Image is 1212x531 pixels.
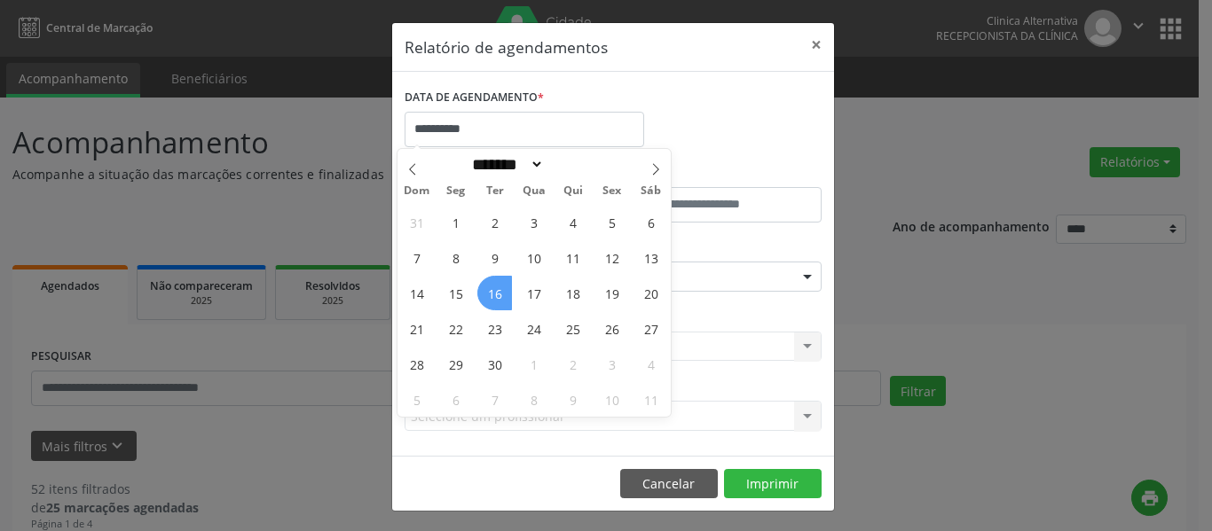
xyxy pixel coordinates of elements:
[438,311,473,346] span: Setembro 22, 2025
[632,185,671,197] span: Sáb
[594,240,629,275] span: Setembro 12, 2025
[516,205,551,239] span: Setembro 3, 2025
[555,276,590,310] span: Setembro 18, 2025
[555,382,590,417] span: Outubro 9, 2025
[516,382,551,417] span: Outubro 8, 2025
[405,84,544,112] label: DATA DE AGENDAMENTO
[477,382,512,417] span: Outubro 7, 2025
[594,347,629,381] span: Outubro 3, 2025
[555,205,590,239] span: Setembro 4, 2025
[634,240,668,275] span: Setembro 13, 2025
[594,382,629,417] span: Outubro 10, 2025
[397,185,437,197] span: Dom
[799,23,834,66] button: Close
[466,155,544,174] select: Month
[544,155,602,174] input: Year
[555,347,590,381] span: Outubro 2, 2025
[634,205,668,239] span: Setembro 6, 2025
[399,311,434,346] span: Setembro 21, 2025
[724,469,822,499] button: Imprimir
[399,205,434,239] span: Agosto 31, 2025
[516,276,551,310] span: Setembro 17, 2025
[594,311,629,346] span: Setembro 26, 2025
[405,35,608,59] h5: Relatório de agendamentos
[438,240,473,275] span: Setembro 8, 2025
[516,311,551,346] span: Setembro 24, 2025
[477,276,512,310] span: Setembro 16, 2025
[476,185,515,197] span: Ter
[620,469,718,499] button: Cancelar
[555,311,590,346] span: Setembro 25, 2025
[477,240,512,275] span: Setembro 9, 2025
[477,347,512,381] span: Setembro 30, 2025
[438,382,473,417] span: Outubro 6, 2025
[399,276,434,310] span: Setembro 14, 2025
[634,347,668,381] span: Outubro 4, 2025
[437,185,476,197] span: Seg
[634,382,668,417] span: Outubro 11, 2025
[399,382,434,417] span: Outubro 5, 2025
[554,185,593,197] span: Qui
[594,276,629,310] span: Setembro 19, 2025
[477,311,512,346] span: Setembro 23, 2025
[399,347,434,381] span: Setembro 28, 2025
[438,205,473,239] span: Setembro 1, 2025
[594,205,629,239] span: Setembro 5, 2025
[516,240,551,275] span: Setembro 10, 2025
[438,276,473,310] span: Setembro 15, 2025
[634,276,668,310] span: Setembro 20, 2025
[555,240,590,275] span: Setembro 11, 2025
[477,205,512,239] span: Setembro 2, 2025
[516,347,551,381] span: Outubro 1, 2025
[593,185,632,197] span: Sex
[515,185,554,197] span: Qua
[438,347,473,381] span: Setembro 29, 2025
[399,240,434,275] span: Setembro 7, 2025
[634,311,668,346] span: Setembro 27, 2025
[618,160,822,187] label: ATÉ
